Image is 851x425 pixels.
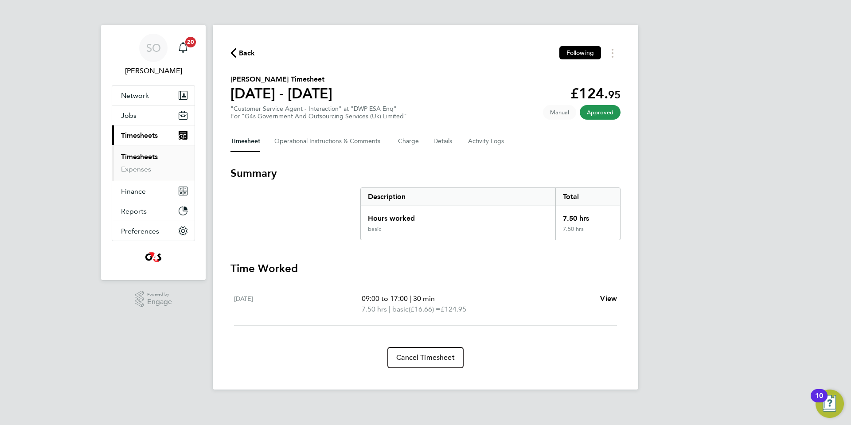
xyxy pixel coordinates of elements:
[409,305,441,313] span: (£16.66) =
[570,85,621,102] app-decimal: £124.
[121,131,158,140] span: Timesheets
[121,111,137,120] span: Jobs
[566,49,594,57] span: Following
[433,131,454,152] button: Details
[441,305,466,313] span: £124.95
[112,201,195,221] button: Reports
[230,85,332,102] h1: [DATE] - [DATE]
[112,145,195,181] div: Timesheets
[387,347,464,368] button: Cancel Timesheet
[555,206,620,226] div: 7.50 hrs
[410,294,411,303] span: |
[146,42,161,54] span: SO
[101,25,206,280] nav: Main navigation
[362,294,408,303] span: 09:00 to 17:00
[398,131,419,152] button: Charge
[816,390,844,418] button: Open Resource Center, 10 new notifications
[112,66,195,76] span: Samantha Orchard
[580,105,621,120] span: This timesheet has been approved.
[361,188,555,206] div: Description
[413,294,435,303] span: 30 min
[389,305,390,313] span: |
[121,91,149,100] span: Network
[543,105,576,120] span: This timesheet was manually created.
[147,291,172,298] span: Powered by
[230,166,621,180] h3: Summary
[239,48,255,58] span: Back
[230,74,332,85] h2: [PERSON_NAME] Timesheet
[112,34,195,76] a: SO[PERSON_NAME]
[121,152,158,161] a: Timesheets
[112,181,195,201] button: Finance
[112,86,195,105] button: Network
[230,47,255,58] button: Back
[121,187,146,195] span: Finance
[555,226,620,240] div: 7.50 hrs
[230,113,407,120] div: For "G4s Government And Outsourcing Services (Uk) Limited"
[230,131,260,152] button: Timesheet
[362,305,387,313] span: 7.50 hrs
[555,188,620,206] div: Total
[600,293,617,304] a: View
[135,291,172,308] a: Powered byEngage
[605,46,621,60] button: Timesheets Menu
[230,166,621,368] section: Timesheet
[360,187,621,240] div: Summary
[174,34,192,62] a: 20
[112,221,195,241] button: Preferences
[185,37,196,47] span: 20
[121,227,159,235] span: Preferences
[230,105,407,120] div: "Customer Service Agent - Interaction" at "DWP ESA Enq"
[608,88,621,101] span: 95
[234,293,362,315] div: [DATE]
[230,261,621,276] h3: Time Worked
[600,294,617,303] span: View
[112,105,195,125] button: Jobs
[147,298,172,306] span: Engage
[274,131,384,152] button: Operational Instructions & Comments
[143,250,164,264] img: g4s4-logo-retina.png
[361,206,555,226] div: Hours worked
[815,396,823,407] div: 10
[392,304,409,315] span: basic
[112,125,195,145] button: Timesheets
[121,207,147,215] span: Reports
[396,353,455,362] span: Cancel Timesheet
[559,46,601,59] button: Following
[112,250,195,264] a: Go to home page
[368,226,381,233] div: basic
[468,131,505,152] button: Activity Logs
[121,165,151,173] a: Expenses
